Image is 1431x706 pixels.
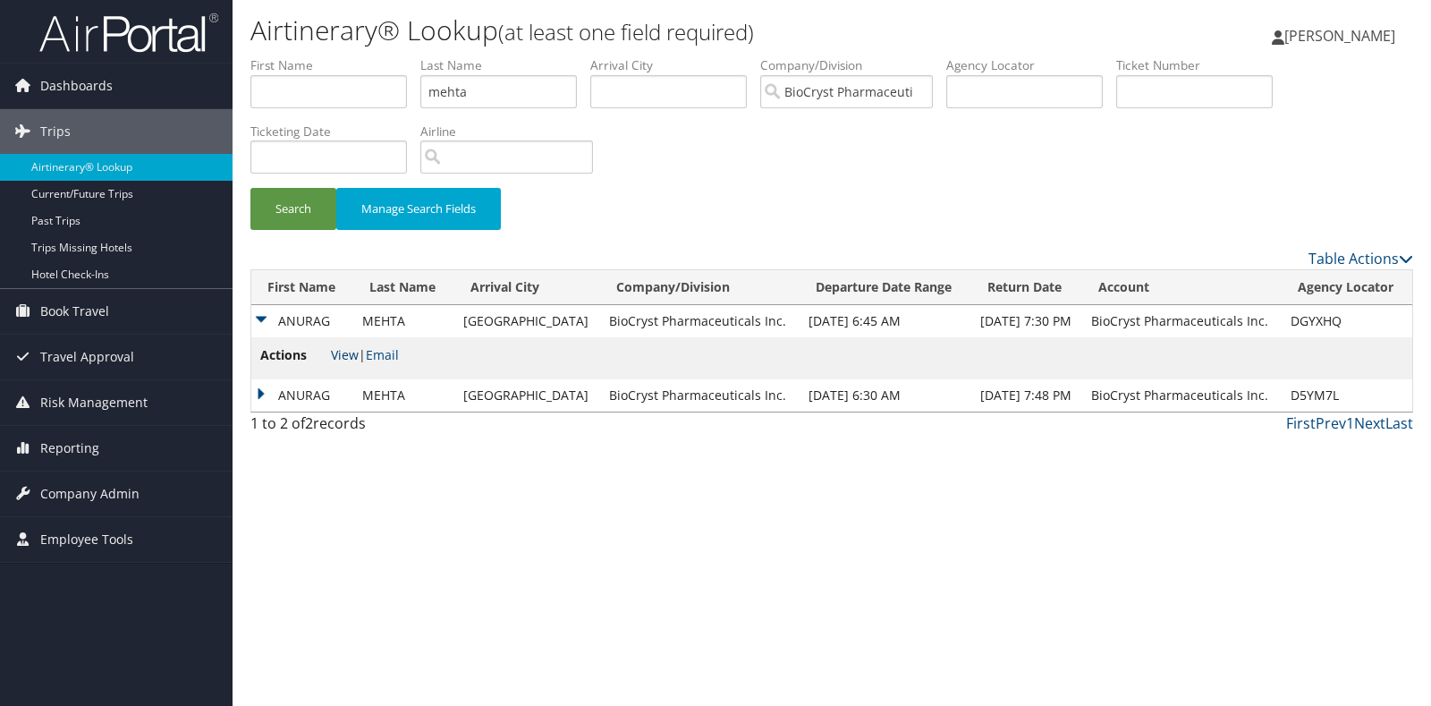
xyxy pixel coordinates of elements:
[366,346,399,363] a: Email
[40,380,148,425] span: Risk Management
[250,56,420,74] label: First Name
[353,379,453,412] td: MEHTA
[1116,56,1286,74] label: Ticket Number
[331,346,399,363] span: |
[800,270,971,305] th: Departure Date Range: activate to sort column ascending
[39,12,218,54] img: airportal-logo.png
[250,123,420,140] label: Ticketing Date
[600,379,800,412] td: BioCryst Pharmaceuticals Inc.
[800,379,971,412] td: [DATE] 6:30 AM
[40,289,109,334] span: Book Travel
[1282,305,1412,337] td: DGYXHQ
[1082,305,1282,337] td: BioCryst Pharmaceuticals Inc.
[1282,379,1412,412] td: D5YM7L
[1282,270,1412,305] th: Agency Locator: activate to sort column ascending
[40,426,99,471] span: Reporting
[454,270,600,305] th: Arrival City: activate to sort column ascending
[971,305,1083,337] td: [DATE] 7:30 PM
[1385,413,1413,433] a: Last
[600,305,800,337] td: BioCryst Pharmaceuticals Inc.
[420,123,606,140] label: Airline
[1284,26,1395,46] span: [PERSON_NAME]
[336,188,501,230] button: Manage Search Fields
[260,345,327,365] span: Actions
[1272,9,1413,63] a: [PERSON_NAME]
[40,335,134,379] span: Travel Approval
[251,305,353,337] td: ANURAG
[251,379,353,412] td: ANURAG
[40,472,140,516] span: Company Admin
[250,12,1026,49] h1: Airtinerary® Lookup
[420,56,590,74] label: Last Name
[250,188,336,230] button: Search
[1082,379,1282,412] td: BioCryst Pharmaceuticals Inc.
[590,56,760,74] label: Arrival City
[760,56,946,74] label: Company/Division
[1082,270,1282,305] th: Account: activate to sort column ascending
[1308,249,1413,268] a: Table Actions
[1316,413,1346,433] a: Prev
[40,109,71,154] span: Trips
[40,64,113,108] span: Dashboards
[250,413,521,443] div: 1 to 2 of records
[600,270,800,305] th: Company/Division
[1286,413,1316,433] a: First
[305,413,313,433] span: 2
[1346,413,1354,433] a: 1
[454,305,600,337] td: [GEOGRAPHIC_DATA]
[331,346,359,363] a: View
[971,379,1083,412] td: [DATE] 7:48 PM
[498,17,754,47] small: (at least one field required)
[800,305,971,337] td: [DATE] 6:45 AM
[971,270,1083,305] th: Return Date: activate to sort column ascending
[946,56,1116,74] label: Agency Locator
[40,517,133,562] span: Employee Tools
[251,270,353,305] th: First Name: activate to sort column ascending
[1354,413,1385,433] a: Next
[454,379,600,412] td: [GEOGRAPHIC_DATA]
[353,305,453,337] td: MEHTA
[353,270,453,305] th: Last Name: activate to sort column ascending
